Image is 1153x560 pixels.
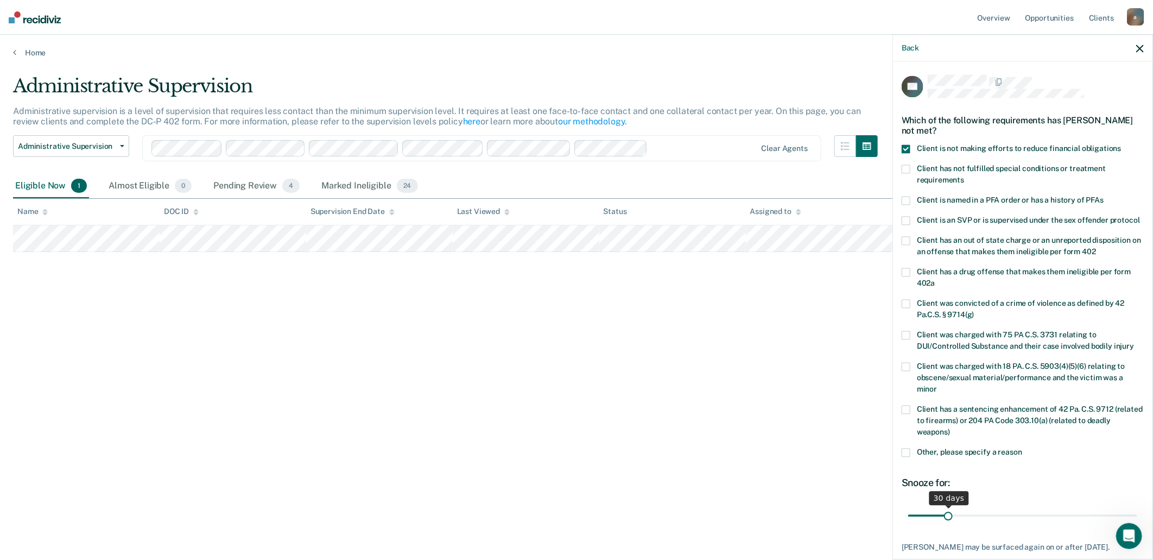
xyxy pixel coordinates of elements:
[917,362,1125,394] span: Client was charged with 18 PA. C.S. 5903(4)(5)(6) relating to obscene/sexual material/performance...
[558,116,625,127] a: our methodology
[762,144,808,153] div: Clear agents
[929,491,969,505] div: 30 days
[311,207,395,216] div: Supervision End Date
[397,179,418,193] span: 24
[13,106,861,127] p: Administrative supervision is a level of supervision that requires less contact than the minimum ...
[917,448,1022,457] span: Other, please specify a reason
[13,75,878,106] div: Administrative Supervision
[1116,523,1142,549] iframe: Intercom live chat
[282,179,300,193] span: 4
[917,299,1125,319] span: Client was convicted of a crime of violence as defined by 42 Pa.C.S. § 9714(g)
[917,165,1106,185] span: Client has not fulfilled special conditions or treatment requirements
[902,106,1144,144] div: Which of the following requirements has [PERSON_NAME] not met?
[9,11,61,23] img: Recidiviz
[902,477,1144,489] div: Snooze for:
[211,174,302,198] div: Pending Review
[917,216,1140,225] span: Client is an SVP or is supervised under the sex offender protocol
[457,207,510,216] div: Last Viewed
[164,207,199,216] div: DOC ID
[18,142,116,151] span: Administrative Supervision
[902,543,1144,552] div: [PERSON_NAME] may be surfaced again on or after [DATE].
[917,268,1131,288] span: Client has a drug offense that makes them ineligible per form 402a
[917,236,1141,256] span: Client has an out of state charge or an unreported disposition on an offense that makes them inel...
[319,174,420,198] div: Marked Ineligible
[17,207,48,216] div: Name
[917,144,1122,153] span: Client is not making efforts to reduce financial obligations
[917,196,1104,205] span: Client is named in a PFA order or has a history of PFAs
[604,207,627,216] div: Status
[902,43,919,53] button: Back
[106,174,194,198] div: Almost Eligible
[175,179,192,193] span: 0
[917,405,1143,437] span: Client has a sentencing enhancement of 42 Pa. C.S. 9712 (related to firearms) or 204 PA Code 303....
[463,116,480,127] a: here
[71,179,87,193] span: 1
[13,174,89,198] div: Eligible Now
[917,331,1134,351] span: Client was charged with 75 PA C.S. 3731 relating to DUI/Controlled Substance and their case invol...
[13,48,1140,58] a: Home
[750,207,801,216] div: Assigned to
[1127,8,1144,26] div: a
